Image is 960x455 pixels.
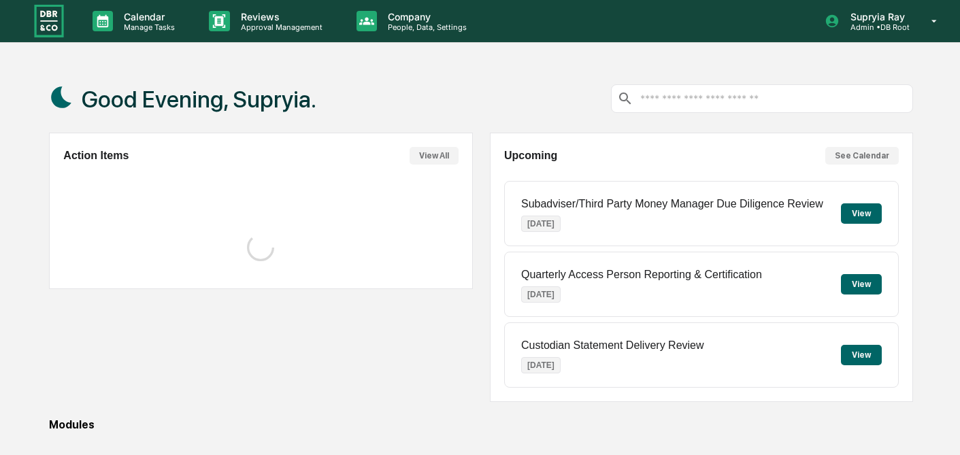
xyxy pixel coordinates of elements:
[841,345,882,365] button: View
[113,11,182,22] p: Calendar
[33,3,65,39] img: logo
[82,86,316,113] h1: Good Evening, Supryia.
[521,269,762,281] p: Quarterly Access Person Reporting & Certification
[113,22,182,32] p: Manage Tasks
[49,418,913,431] div: Modules
[840,11,912,22] p: Supryia Ray
[521,198,823,210] p: Subadviser/Third Party Money Manager Due Diligence Review
[230,11,329,22] p: Reviews
[841,203,882,224] button: View
[521,216,561,232] p: [DATE]
[841,274,882,294] button: View
[521,286,561,303] p: [DATE]
[840,22,912,32] p: Admin • DB Root
[521,357,561,373] p: [DATE]
[377,11,474,22] p: Company
[230,22,329,32] p: Approval Management
[377,22,474,32] p: People, Data, Settings
[521,339,704,352] p: Custodian Statement Delivery Review
[825,147,899,165] button: See Calendar
[504,150,557,162] h2: Upcoming
[63,150,129,162] h2: Action Items
[410,147,459,165] button: View All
